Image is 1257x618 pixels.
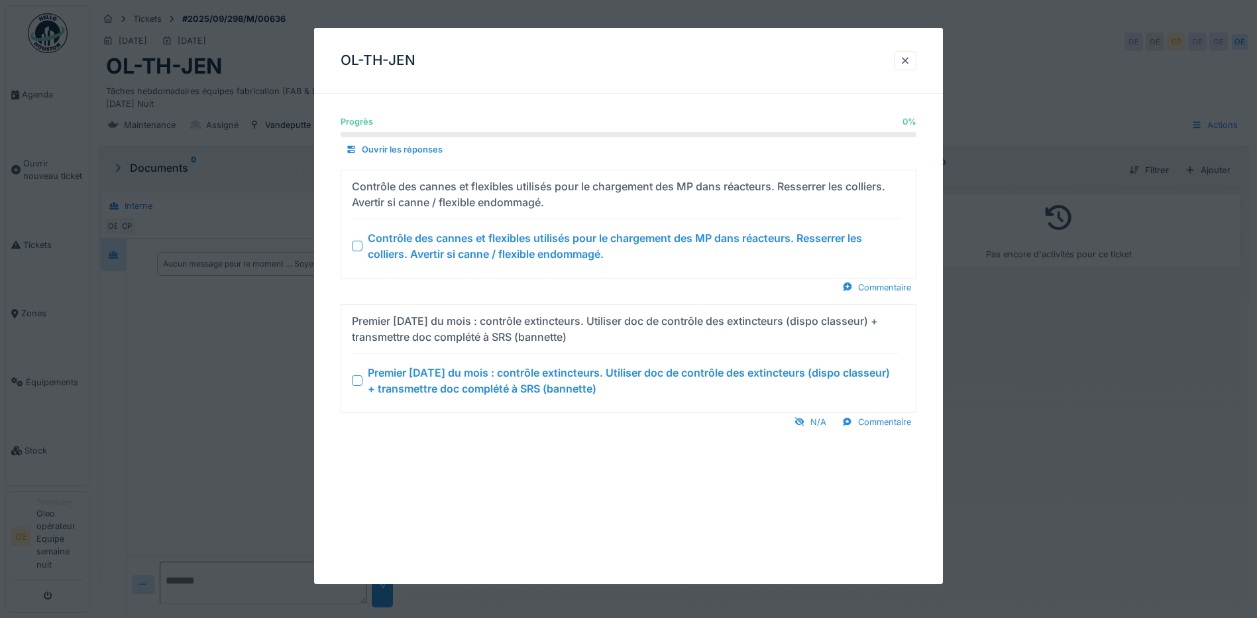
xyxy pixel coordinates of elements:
div: N/A [789,413,832,431]
div: Commentaire [837,413,916,431]
div: Contrôle des cannes et flexibles utilisés pour le chargement des MP dans réacteurs. Resserrer les... [368,230,900,262]
h3: OL-TH-JEN [341,52,415,69]
div: Commentaire [837,278,916,296]
summary: Contrôle des cannes et flexibles utilisés pour le chargement des MP dans réacteurs. Resserrer les... [347,176,910,273]
progress: 0 % [341,132,916,137]
div: Premier [DATE] du mois : contrôle extincteurs. Utiliser doc de contrôle des extincteurs (dispo cl... [352,313,895,345]
div: Progrès [341,115,373,128]
div: Premier [DATE] du mois : contrôle extincteurs. Utiliser doc de contrôle des extincteurs (dispo cl... [368,365,900,397]
summary: Premier [DATE] du mois : contrôle extincteurs. Utiliser doc de contrôle des extincteurs (dispo cl... [347,310,910,407]
div: 0 % [902,115,916,128]
div: Contrôle des cannes et flexibles utilisés pour le chargement des MP dans réacteurs. Resserrer les... [352,178,895,210]
div: Ouvrir les réponses [341,141,448,158]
